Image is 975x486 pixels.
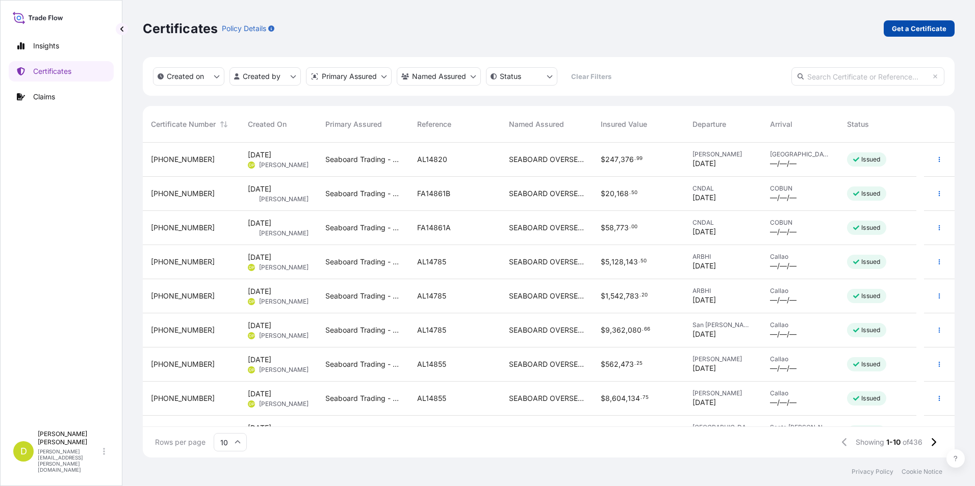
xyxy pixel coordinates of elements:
[614,190,617,197] span: ,
[692,397,716,408] span: [DATE]
[417,188,450,199] span: FA14861B
[417,223,451,233] span: FA14861A
[614,224,616,231] span: ,
[38,448,101,473] p: [PERSON_NAME][EMAIL_ADDRESS][PERSON_NAME][DOMAIN_NAME]
[770,150,831,158] span: [GEOGRAPHIC_DATA]
[259,298,309,306] span: [PERSON_NAME]
[325,325,401,335] span: Seaboard Trading - [GEOGRAPHIC_DATA]
[631,225,637,229] span: 00
[325,257,401,267] span: Seaboard Trading - [GEOGRAPHIC_DATA]
[692,363,716,373] span: [DATE]
[155,437,206,447] span: Rows per page
[621,361,634,368] span: 473
[770,287,831,295] span: Callao
[151,154,215,165] span: [PHONE_NUMBER]
[151,257,215,267] span: [PHONE_NUMBER]
[325,188,401,199] span: Seaboard Trading - [GEOGRAPHIC_DATA]
[229,67,301,86] button: createdBy Filter options
[222,23,266,34] p: Policy Details
[617,190,629,197] span: 168
[634,157,636,160] span: .
[259,366,309,374] span: [PERSON_NAME]
[248,423,271,433] span: [DATE]
[692,355,754,363] span: [PERSON_NAME]
[770,389,831,397] span: Callao
[9,87,114,107] a: Claims
[9,61,114,82] a: Certificates
[325,359,401,369] span: Seaboard Trading - [GEOGRAPHIC_DATA]
[325,291,401,301] span: Seaboard Trading - [GEOGRAPHIC_DATA]
[861,155,880,164] p: Issued
[770,321,831,329] span: Callao
[151,291,215,301] span: [PHONE_NUMBER]
[249,296,254,307] span: DP
[642,293,648,297] span: 20
[631,191,637,195] span: 50
[601,156,605,163] span: $
[33,41,59,51] p: Insights
[509,325,584,335] span: SEABOARD OVERSEAS [GEOGRAPHIC_DATA] S.A.
[619,361,621,368] span: ,
[509,291,584,301] span: SEABOARD OVERSEAS [GEOGRAPHIC_DATA] S.A.
[509,359,584,369] span: SEABOARD OVERSEAS [GEOGRAPHIC_DATA] S.A.
[861,394,880,402] p: Issued
[605,327,610,334] span: 9
[249,228,254,238] span: VP
[417,154,447,165] span: AL14820
[601,395,605,402] span: $
[259,229,309,237] span: [PERSON_NAME]
[218,118,230,130] button: Sort
[249,262,254,273] span: DP
[640,259,647,263] span: 50
[605,395,610,402] span: 8
[692,423,754,431] span: [GEOGRAPHIC_DATA]
[847,119,869,129] span: Status
[306,67,392,86] button: distributor Filter options
[417,257,446,267] span: AL14785
[610,395,612,402] span: ,
[692,193,716,203] span: [DATE]
[601,327,605,334] span: $
[639,293,641,297] span: .
[153,67,224,86] button: createdOn Filter options
[562,68,620,85] button: Clear Filters
[248,150,271,160] span: [DATE]
[325,223,401,233] span: Seaboard Trading - [GEOGRAPHIC_DATA]
[628,327,642,334] span: 080
[612,395,626,402] span: 604
[325,119,382,129] span: Primary Assured
[692,261,716,271] span: [DATE]
[571,71,611,82] p: Clear Filters
[248,355,271,365] span: [DATE]
[624,292,626,300] span: ,
[259,195,309,203] span: [PERSON_NAME]
[861,224,880,232] p: Issued
[628,395,640,402] span: 134
[509,154,584,165] span: SEABOARD OVERSEAS [GEOGRAPHIC_DATA] SAS
[629,225,631,229] span: .
[770,295,797,305] span: —/—/—
[509,119,564,129] span: Named Assured
[626,292,639,300] span: 783
[143,20,218,37] p: Certificates
[509,223,584,233] span: SEABOARD OVERSEAS [GEOGRAPHIC_DATA] SAS
[770,158,797,169] span: —/—/—
[33,66,71,76] p: Certificates
[151,393,215,403] span: [PHONE_NUMBER]
[605,258,609,265] span: 5
[643,396,649,399] span: 75
[692,287,754,295] span: ARBHI
[770,253,831,261] span: Callao
[852,468,893,476] a: Privacy Policy
[417,325,446,335] span: AL14785
[417,359,446,369] span: AL14855
[601,224,605,231] span: $
[770,397,797,408] span: —/—/—
[259,332,309,340] span: [PERSON_NAME]
[692,321,754,329] span: San [PERSON_NAME]
[629,191,631,195] span: .
[412,71,466,82] p: Named Assured
[770,423,831,431] span: Santa [PERSON_NAME]
[770,355,831,363] span: Callao
[770,227,797,237] span: —/—/—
